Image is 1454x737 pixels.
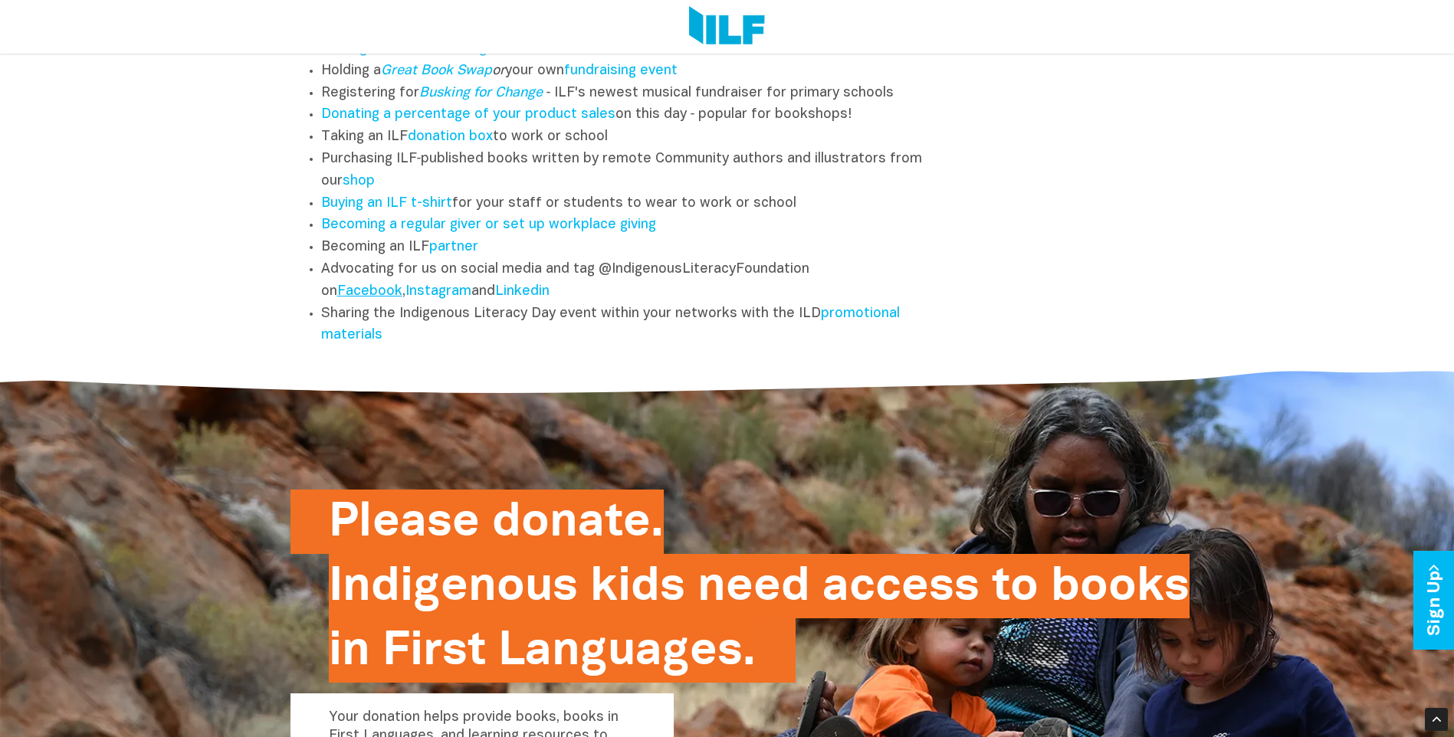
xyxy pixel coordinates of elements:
[321,126,940,149] li: Taking an ILF to work or school
[321,218,656,231] a: Becoming a regular giver or set up workplace giving
[689,6,765,47] img: Logo
[321,61,940,83] li: Holding a your own
[321,197,452,210] a: Buying an ILF t-shirt
[321,104,940,126] li: on this day ‑ popular for bookshops!
[321,149,940,193] li: Purchasing ILF‑published books written by remote Community authors and illustrators from our
[321,108,615,121] a: Donating a percentage of your product sales
[495,285,550,298] a: Linkedin
[321,259,940,303] li: Advocating for us on social media and tag @IndigenousLiteracyFoundation on , and
[429,241,478,254] a: partner
[337,285,402,298] a: Facebook
[343,175,375,188] a: shop
[329,490,1190,683] h2: Please donate. Indigenous kids need access to books in First Languages.
[381,64,492,77] a: Great Book Swap
[405,285,471,298] a: Instagram
[321,193,940,215] li: for your staff or students to wear to work or school
[564,64,678,77] a: fundraising event
[1425,708,1448,731] div: Scroll Back to Top
[321,303,940,348] li: Sharing the Indigenous Literacy Day event within your networks with the ILD
[321,83,940,105] li: Registering for ‑ ILF's newest musical fundraiser for primary schools
[408,130,493,143] a: donation box
[419,87,543,100] a: Busking for Change
[321,237,940,259] li: Becoming an ILF
[381,64,505,77] em: or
